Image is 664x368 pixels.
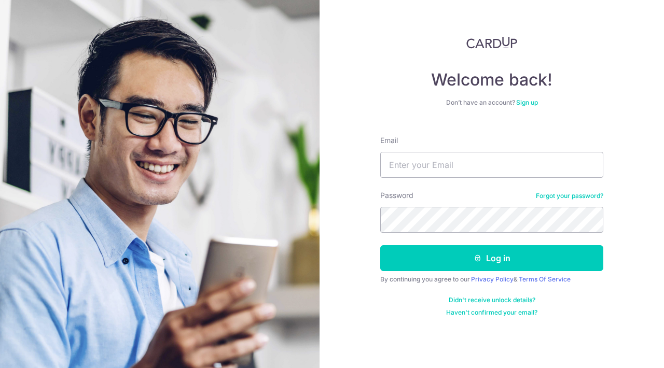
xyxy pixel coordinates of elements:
h4: Welcome back! [380,69,603,90]
a: Haven't confirmed your email? [446,308,537,317]
label: Email [380,135,398,146]
img: CardUp Logo [466,36,517,49]
a: Terms Of Service [519,275,571,283]
button: Log in [380,245,603,271]
div: Don’t have an account? [380,98,603,107]
a: Didn't receive unlock details? [449,296,535,304]
div: By continuing you agree to our & [380,275,603,284]
a: Sign up [516,98,538,106]
a: Privacy Policy [471,275,514,283]
a: Forgot your password? [536,192,603,200]
label: Password [380,190,413,201]
input: Enter your Email [380,152,603,178]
